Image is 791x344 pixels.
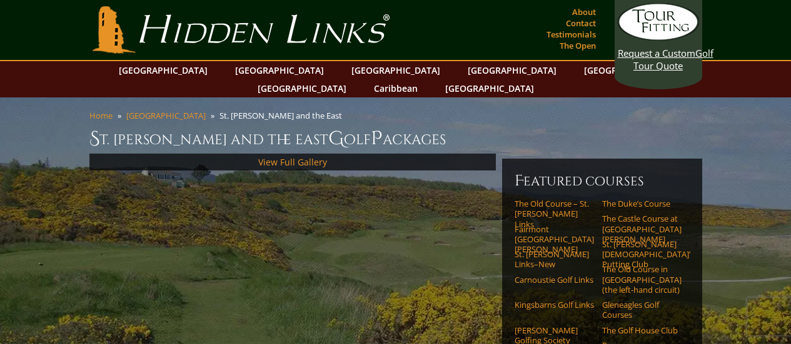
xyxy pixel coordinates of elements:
[371,126,383,151] span: P
[515,249,594,270] a: St. [PERSON_NAME] Links–New
[602,264,682,295] a: The Old Course in [GEOGRAPHIC_DATA] (the left-hand circuit)
[557,37,599,54] a: The Open
[113,61,214,79] a: [GEOGRAPHIC_DATA]
[345,61,446,79] a: [GEOGRAPHIC_DATA]
[602,325,682,335] a: The Golf House Club
[89,126,702,151] h1: St. [PERSON_NAME] and the East olf ackages
[126,110,206,121] a: [GEOGRAPHIC_DATA]
[602,214,682,244] a: The Castle Course at [GEOGRAPHIC_DATA][PERSON_NAME]
[515,199,594,229] a: The Old Course – St. [PERSON_NAME] Links
[515,171,690,191] h6: Featured Courses
[602,239,682,270] a: St. [PERSON_NAME] [DEMOGRAPHIC_DATA]’ Putting Club
[618,47,695,59] span: Request a Custom
[515,275,594,285] a: Carnoustie Golf Links
[515,300,594,310] a: Kingsbarns Golf Links
[89,110,113,121] a: Home
[563,14,599,32] a: Contact
[461,61,563,79] a: [GEOGRAPHIC_DATA]
[258,156,327,168] a: View Full Gallery
[219,110,347,121] li: St. [PERSON_NAME] and the East
[602,300,682,320] a: Gleneagles Golf Courses
[328,126,344,151] span: G
[368,79,424,97] a: Caribbean
[618,3,699,72] a: Request a CustomGolf Tour Quote
[543,26,599,43] a: Testimonials
[578,61,679,79] a: [GEOGRAPHIC_DATA]
[251,79,353,97] a: [GEOGRAPHIC_DATA]
[569,3,599,21] a: About
[602,199,682,209] a: The Duke’s Course
[229,61,330,79] a: [GEOGRAPHIC_DATA]
[515,224,594,255] a: Fairmont [GEOGRAPHIC_DATA][PERSON_NAME]
[439,79,540,97] a: [GEOGRAPHIC_DATA]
